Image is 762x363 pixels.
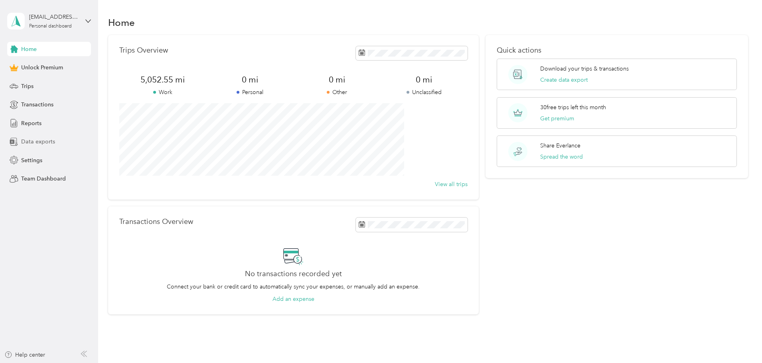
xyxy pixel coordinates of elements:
p: Connect your bank or credit card to automatically sync your expenses, or manually add an expense. [167,283,420,291]
button: Help center [4,351,45,359]
p: Transactions Overview [119,218,193,226]
p: Download your trips & transactions [540,65,629,73]
span: Settings [21,156,42,165]
span: 0 mi [293,74,380,85]
p: Trips Overview [119,46,168,55]
button: View all trips [435,180,468,188]
div: Personal dashboard [29,24,72,29]
button: Get premium [540,114,574,123]
p: Quick actions [497,46,737,55]
span: Reports [21,119,41,128]
button: Add an expense [272,295,314,303]
span: 5,052.55 mi [119,74,206,85]
p: 30 free trips left this month [540,103,606,112]
p: Work [119,88,206,96]
h2: No transactions recorded yet [245,270,342,278]
span: Data exports [21,137,55,146]
p: Unclassified [380,88,467,96]
p: Personal [206,88,293,96]
button: Create data export [540,76,588,84]
span: 0 mi [380,74,467,85]
span: Transactions [21,100,53,109]
span: 0 mi [206,74,293,85]
p: Share Everlance [540,141,580,150]
p: Other [293,88,380,96]
div: [EMAIL_ADDRESS][DOMAIN_NAME] [29,13,79,21]
span: Trips [21,82,34,90]
button: Spread the word [540,153,583,161]
span: Home [21,45,37,53]
iframe: Everlance-gr Chat Button Frame [717,318,762,363]
span: Team Dashboard [21,175,66,183]
h1: Home [108,18,135,27]
span: Unlock Premium [21,63,63,72]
